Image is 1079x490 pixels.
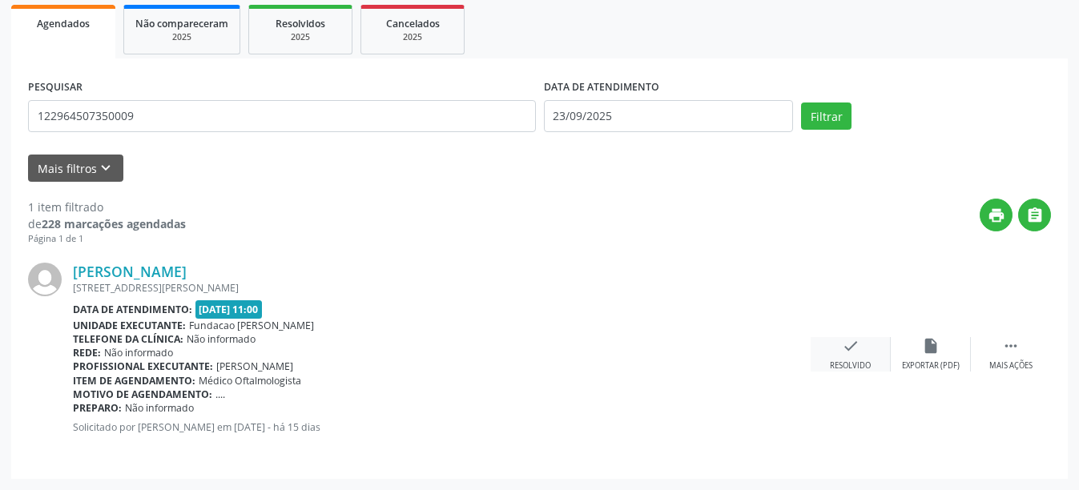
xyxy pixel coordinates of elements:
[28,263,62,296] img: img
[73,388,212,401] b: Motivo de agendamento:
[830,360,871,372] div: Resolvido
[199,374,301,388] span: Médico Oftalmologista
[135,31,228,43] div: 2025
[544,100,794,132] input: Selecione um intervalo
[1002,337,1020,355] i: 
[988,207,1005,224] i: print
[42,216,186,231] strong: 228 marcações agendadas
[372,31,453,43] div: 2025
[28,100,536,132] input: Nome, CNS
[73,281,811,295] div: [STREET_ADDRESS][PERSON_NAME]
[73,401,122,415] b: Preparo:
[801,102,852,130] button: Filtrar
[989,360,1033,372] div: Mais ações
[73,346,101,359] b: Rede:
[37,17,90,30] span: Agendados
[386,17,440,30] span: Cancelados
[260,31,340,43] div: 2025
[189,319,314,332] span: Fundacao [PERSON_NAME]
[28,75,83,100] label: PESQUISAR
[216,359,293,373] span: [PERSON_NAME]
[1026,207,1044,224] i: 
[73,303,192,316] b: Data de atendimento:
[902,360,960,372] div: Exportar (PDF)
[980,199,1013,231] button: print
[104,346,173,359] span: Não informado
[73,332,183,346] b: Telefone da clínica:
[922,337,940,355] i: insert_drive_file
[73,319,186,332] b: Unidade executante:
[73,420,811,434] p: Solicitado por [PERSON_NAME] em [DATE] - há 15 dias
[28,155,123,183] button: Mais filtroskeyboard_arrow_down
[97,159,115,177] i: keyboard_arrow_down
[28,215,186,232] div: de
[28,199,186,215] div: 1 item filtrado
[842,337,860,355] i: check
[73,263,187,280] a: [PERSON_NAME]
[125,401,194,415] span: Não informado
[28,232,186,246] div: Página 1 de 1
[73,359,213,373] b: Profissional executante:
[73,374,195,388] b: Item de agendamento:
[544,75,659,100] label: DATA DE ATENDIMENTO
[135,17,228,30] span: Não compareceram
[187,332,256,346] span: Não informado
[1018,199,1051,231] button: 
[215,388,225,401] span: ....
[276,17,325,30] span: Resolvidos
[195,300,263,319] span: [DATE] 11:00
